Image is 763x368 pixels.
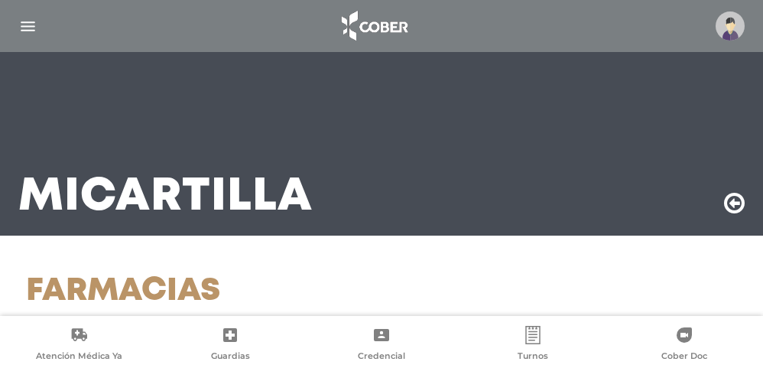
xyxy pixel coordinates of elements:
[518,350,548,364] span: Turnos
[358,350,405,364] span: Credencial
[211,350,250,364] span: Guardias
[18,177,313,217] h3: Mi Cartilla
[3,326,154,365] a: Atención Médica Ya
[26,272,492,311] h1: Farmacias
[306,326,457,365] a: Credencial
[154,326,306,365] a: Guardias
[18,17,37,36] img: Cober_menu-lines-white.svg
[333,8,414,44] img: logo_cober_home-white.png
[609,326,760,365] a: Cober Doc
[36,350,122,364] span: Atención Médica Ya
[716,11,745,41] img: profile-placeholder.svg
[457,326,609,365] a: Turnos
[661,350,707,364] span: Cober Doc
